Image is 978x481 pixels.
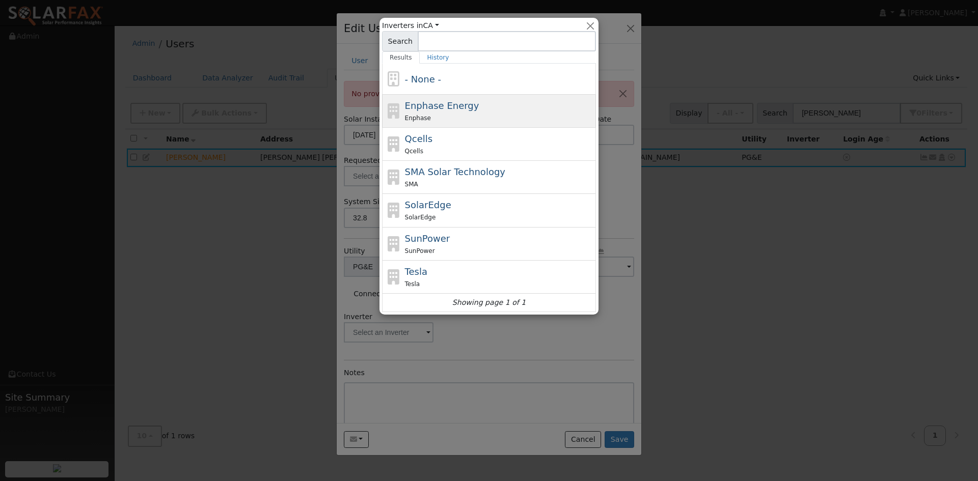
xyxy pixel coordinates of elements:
[452,297,526,308] i: Showing page 1 of 1
[405,247,435,254] span: SunPower
[382,51,420,64] a: Results
[405,266,427,277] span: Tesla
[405,133,433,144] span: Qcells
[405,214,436,221] span: SolarEdge
[405,233,450,244] span: SunPower
[405,148,423,155] span: Qcells
[382,31,418,51] span: Search
[405,280,420,288] span: Tesla
[420,51,457,64] a: History
[405,74,441,84] span: - None -
[405,100,479,111] span: Enphase Energy
[405,181,418,188] span: SMA
[405,115,431,122] span: Enphase
[405,166,505,177] span: SMA Solar Technology
[405,200,451,210] span: SolarEdge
